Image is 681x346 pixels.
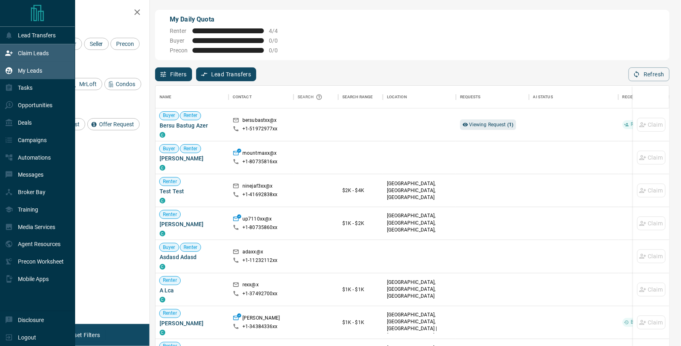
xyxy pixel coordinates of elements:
p: +1- 34384336xx [242,323,278,330]
div: Search Range [342,86,373,108]
span: 0 / 0 [269,37,287,44]
div: condos.ca [160,297,165,303]
div: AI Status [529,86,618,108]
p: $1K - $2K [342,220,379,227]
span: MrLoft [76,81,99,87]
span: Renter [180,112,201,119]
div: Requests [460,86,481,108]
div: condos.ca [160,165,165,171]
div: Requests [456,86,529,108]
div: Contact [229,86,294,108]
span: Back to Site [627,319,660,326]
span: Bersu Bastug Azer [160,121,225,130]
p: mountmaxx@x [242,150,277,158]
p: bersubastxx@x [242,117,277,125]
span: Buyer [160,145,179,152]
p: up7110xx@x [242,216,272,224]
button: Lead Transfers [196,67,257,81]
span: Precon [170,47,188,54]
p: [GEOGRAPHIC_DATA], [GEOGRAPHIC_DATA], [GEOGRAPHIC_DATA] [387,279,452,300]
p: rexx@x [242,281,259,290]
button: Filters [155,67,192,81]
p: [GEOGRAPHIC_DATA], [GEOGRAPHIC_DATA], [GEOGRAPHIC_DATA], [GEOGRAPHIC_DATA] | [GEOGRAPHIC_DATA] [387,212,452,247]
span: A Lca [160,286,225,294]
div: Name [156,86,229,108]
div: Condos [104,78,141,90]
span: Renter [180,145,201,152]
p: +1- 41692838xx [242,191,278,198]
p: $1K - $1K [342,286,379,293]
span: Precon [113,41,137,47]
div: condos.ca [160,198,165,203]
span: Offer Request [96,121,137,128]
div: condos.ca [160,330,165,335]
span: Renter [170,28,188,34]
div: Offer Request [87,118,140,130]
span: Condos [113,81,138,87]
div: Seller [84,38,109,50]
p: $1K - $1K [342,319,379,326]
div: Location [383,86,456,108]
div: Search [298,86,324,108]
div: Search Range [338,86,383,108]
span: Renter [160,310,180,317]
span: Buyer [170,37,188,44]
span: Test Test [160,187,225,195]
p: +1- 11232112xx [242,257,278,264]
span: Buyer [160,112,179,119]
span: Renter [160,211,180,218]
div: Viewing Request (1) [460,119,516,130]
button: Refresh [629,67,670,81]
p: +1- 80735816xx [242,158,278,165]
span: Viewing Request [469,122,514,128]
span: [PERSON_NAME] [160,220,225,228]
p: +1- 80735860xx [242,224,278,231]
span: 0 / 0 [269,47,287,54]
p: My Daily Quota [170,15,287,24]
div: condos.ca [160,264,165,270]
p: $2K - $4K [342,187,379,194]
div: MrLoft [67,78,102,90]
span: Renter [160,178,180,185]
p: ninejaf3xx@x [242,183,273,191]
button: Reset Filters [62,328,105,342]
p: adaxx@x [242,249,263,257]
div: Name [160,86,172,108]
strong: ( 1 ) [507,122,513,128]
span: [PERSON_NAME] [160,154,225,162]
div: Location [387,86,407,108]
span: [PERSON_NAME] [160,319,225,327]
h2: Filters [26,8,141,18]
span: Renter [180,244,201,251]
p: +1- 37492700xx [242,290,278,297]
p: [GEOGRAPHIC_DATA], [GEOGRAPHIC_DATA], [GEOGRAPHIC_DATA] [387,180,452,201]
div: Precon [110,38,140,50]
span: Requested a Viewing [627,121,680,128]
p: [GEOGRAPHIC_DATA], [GEOGRAPHIC_DATA], [GEOGRAPHIC_DATA] | [GEOGRAPHIC_DATA] [387,311,452,340]
span: Seller [87,41,106,47]
span: Renter [160,277,180,284]
div: condos.ca [160,132,165,138]
p: +1- 51972977xx [242,125,278,132]
p: [PERSON_NAME] [242,315,280,323]
div: condos.ca [160,231,165,236]
span: 4 / 4 [269,28,287,34]
div: AI Status [533,86,553,108]
span: Asdasd Adasd [160,253,225,261]
span: Buyer [160,244,179,251]
div: Contact [233,86,252,108]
